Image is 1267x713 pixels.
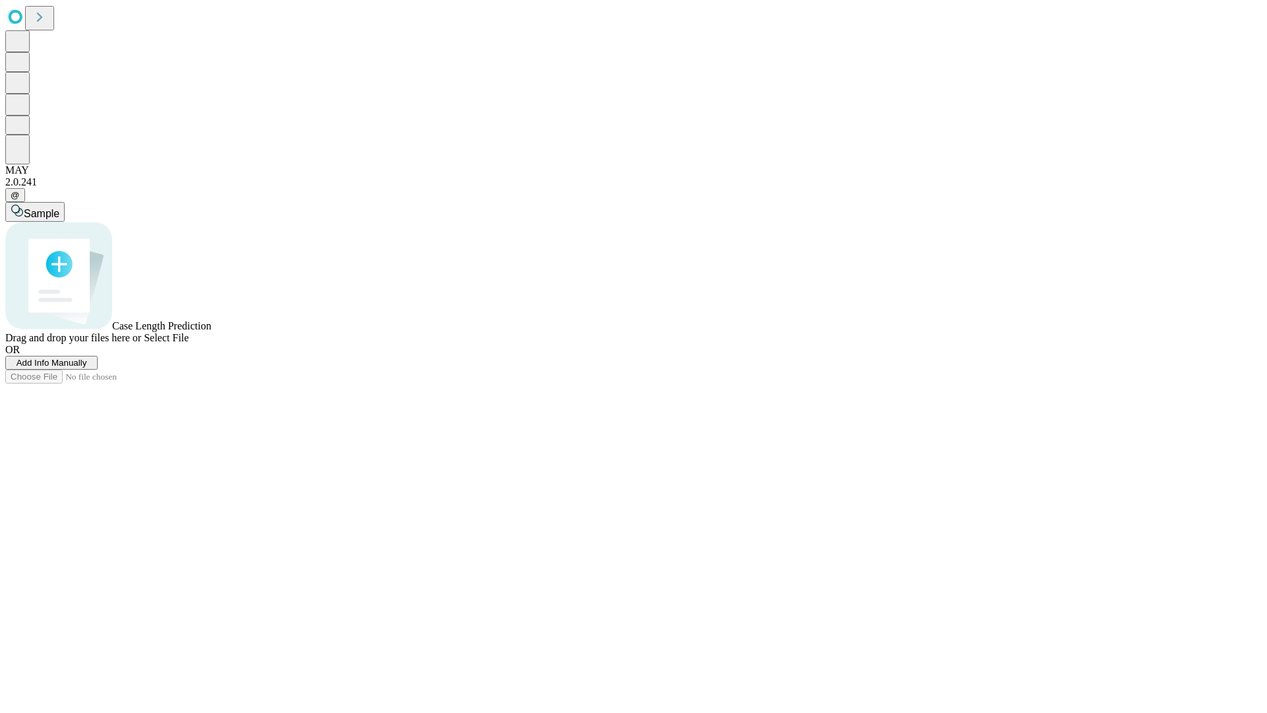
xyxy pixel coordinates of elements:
span: OR [5,344,20,355]
span: Sample [24,208,59,219]
span: Select File [144,332,189,343]
span: Add Info Manually [16,358,87,368]
span: Case Length Prediction [112,320,211,331]
button: Sample [5,202,65,222]
button: Add Info Manually [5,356,98,370]
div: MAY [5,164,1262,176]
button: @ [5,188,25,202]
div: 2.0.241 [5,176,1262,188]
span: @ [11,190,20,200]
span: Drag and drop your files here or [5,332,141,343]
